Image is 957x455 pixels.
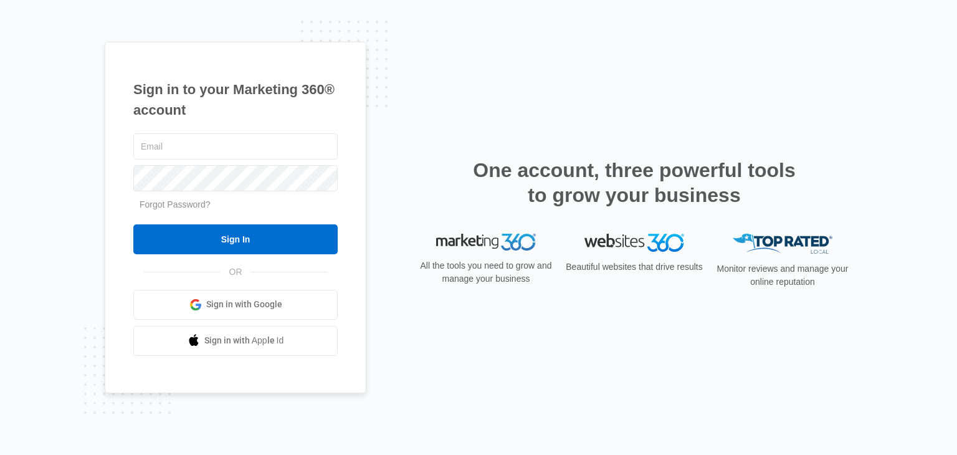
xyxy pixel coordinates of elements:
span: OR [221,266,251,279]
img: Top Rated Local [733,234,832,254]
span: Sign in with Apple Id [204,334,284,347]
h1: Sign in to your Marketing 360® account [133,79,338,120]
h2: One account, three powerful tools to grow your business [469,158,799,208]
img: Marketing 360 [436,234,536,251]
p: Beautiful websites that drive results [564,261,704,274]
img: Websites 360 [584,234,684,252]
a: Sign in with Apple Id [133,326,338,356]
a: Forgot Password? [140,199,211,209]
p: All the tools you need to grow and manage your business [416,259,556,285]
input: Email [133,133,338,160]
a: Sign in with Google [133,290,338,320]
p: Monitor reviews and manage your online reputation [713,262,852,289]
span: Sign in with Google [206,298,282,311]
input: Sign In [133,224,338,254]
